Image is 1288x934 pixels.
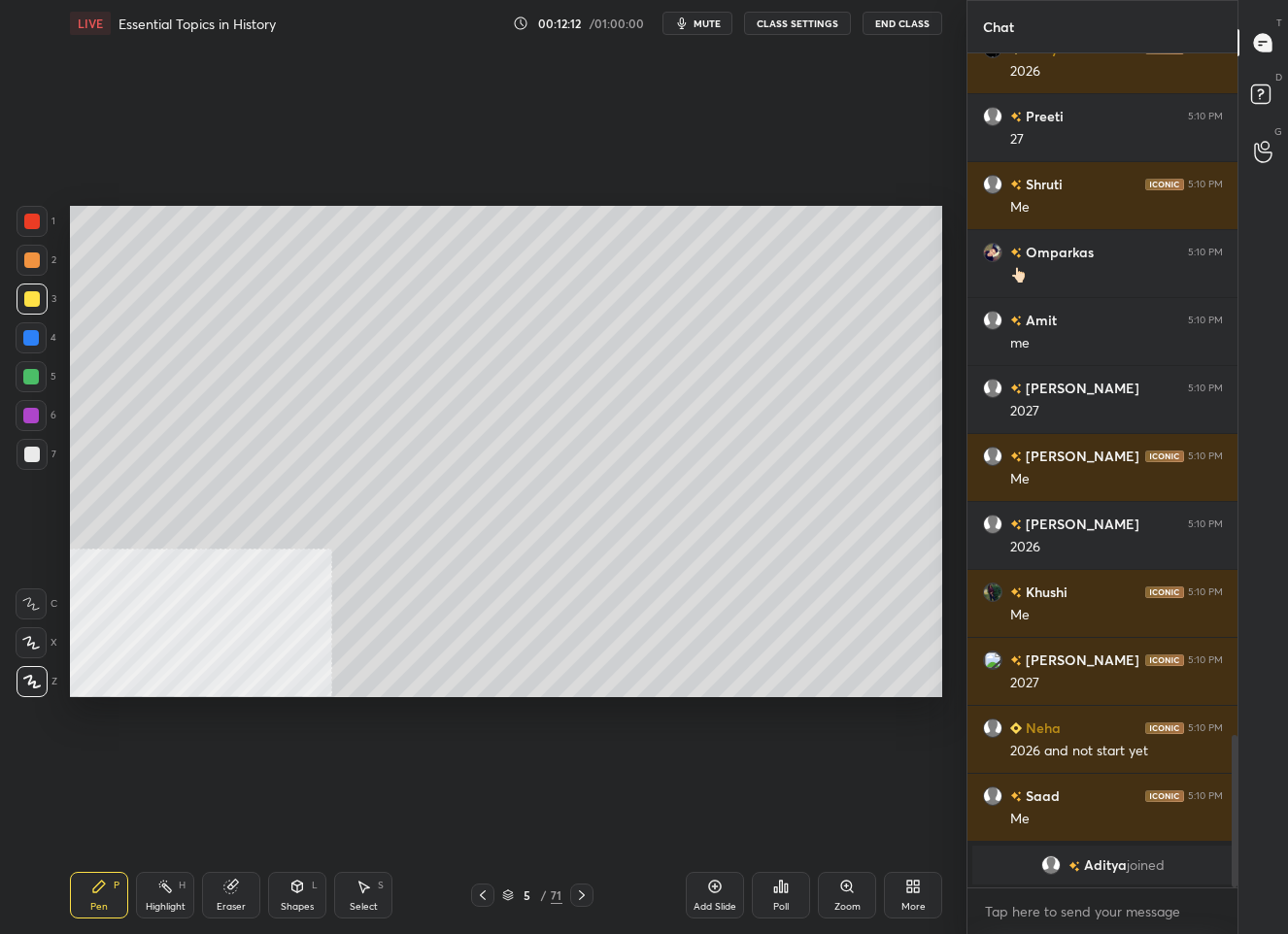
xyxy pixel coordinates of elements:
[983,311,1002,330] img: default.png
[1145,179,1184,190] img: iconic-dark.1390631f.png
[16,322,56,353] div: 4
[16,400,56,431] div: 6
[312,881,318,890] div: L
[901,902,926,912] div: More
[983,650,1002,670] img: 3
[1010,655,1022,666] img: no-rating-badge.077c3623.svg
[1188,722,1223,734] div: 5:10 PM
[378,881,384,890] div: S
[350,902,378,912] div: Select
[1010,587,1022,598] img: no-rating-badge.077c3623.svg
[1022,582,1068,602] h6: Khushi
[119,15,276,33] h4: Essential Topics in History
[1010,402,1223,421] div: 2027
[662,12,732,35] button: mute
[1022,785,1060,806] h6: Saad
[541,889,547,901] div: /
[744,12,851,35] button: CLASS SETTINGS
[551,886,562,904] div: 71
[983,379,1002,398] img: default.png
[1022,717,1061,738] h6: Neha
[863,12,942,35] button: End Class
[1010,538,1223,557] div: 2026
[1010,266,1223,285] div: 👆🏻
[1188,179,1223,190] div: 5:10 PM
[518,889,537,901] div: 5
[1022,310,1057,330] h6: Amit
[217,902,246,912] div: Eraser
[1145,450,1184,462] img: iconic-dark.1390631f.png
[1010,334,1223,353] div: me
[1010,180,1022,190] img: no-rating-badge.077c3623.svg
[1145,586,1184,598] img: iconic-dark.1390631f.png
[1010,198,1223,217] div: Me
[1022,378,1139,398] h6: [PERSON_NAME]
[1010,742,1223,761] div: 2026 and not start yet
[1022,446,1139,466] h6: [PERSON_NAME]
[1010,62,1223,82] div: 2026
[694,902,736,912] div: Add Slide
[983,583,1002,602] img: 3
[1275,70,1282,84] p: D
[1010,810,1223,829] div: Me
[983,515,1002,534] img: default.png
[983,107,1002,126] img: default.png
[1145,654,1184,666] img: iconic-dark.1390631f.png
[773,902,789,912] div: Poll
[1188,111,1223,122] div: 5:10 PM
[16,588,57,619] div: C
[983,786,1002,806] img: default.png
[1068,861,1080,872] img: no-rating-badge.077c3623.svg
[983,175,1002,194] img: default.png
[1188,450,1223,462] div: 5:10 PM
[834,902,861,912] div: Zoom
[70,12,111,35] div: LIVE
[1022,242,1094,262] h6: Omparkas
[17,439,56,470] div: 7
[1010,130,1223,150] div: 27
[1010,519,1022,530] img: no-rating-badge.077c3623.svg
[694,17,721,30] span: mute
[17,284,56,315] div: 3
[17,206,55,237] div: 1
[1276,16,1282,30] p: T
[1188,383,1223,394] div: 5:10 PM
[1188,315,1223,326] div: 5:10 PM
[90,902,108,912] div: Pen
[967,1,1030,52] p: Chat
[1022,650,1139,670] h6: [PERSON_NAME]
[1010,112,1022,122] img: no-rating-badge.077c3623.svg
[1145,790,1184,802] img: iconic-dark.1390631f.png
[1010,248,1022,258] img: no-rating-badge.077c3623.svg
[1274,124,1282,139] p: G
[1022,106,1064,126] h6: Preeti
[146,902,186,912] div: Highlight
[1188,586,1223,598] div: 5:10 PM
[1010,470,1223,489] div: Me
[967,53,1238,887] div: grid
[1188,654,1223,666] div: 5:10 PM
[1010,791,1022,802] img: no-rating-badge.077c3623.svg
[17,666,57,697] div: Z
[1127,857,1165,873] span: joined
[17,245,56,276] div: 2
[983,447,1002,466] img: default.png
[1010,606,1223,625] div: Me
[1188,518,1223,530] div: 5:10 PM
[1145,722,1184,734] img: iconic-dark.1390631f.png
[1188,247,1223,258] div: 5:10 PM
[1010,722,1022,734] img: Learner_Badge_beginner_1_8b307cf2a0.svg
[1022,174,1063,194] h6: Shruti
[983,243,1002,262] img: 3
[16,361,56,392] div: 5
[16,627,57,658] div: X
[1010,316,1022,326] img: no-rating-badge.077c3623.svg
[1041,855,1061,875] img: default.png
[1084,857,1127,873] span: Aditya
[1010,674,1223,693] div: 2027
[1022,514,1139,534] h6: [PERSON_NAME]
[114,881,119,890] div: P
[1010,451,1022,462] img: no-rating-badge.077c3623.svg
[983,718,1002,738] img: default.png
[281,902,314,912] div: Shapes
